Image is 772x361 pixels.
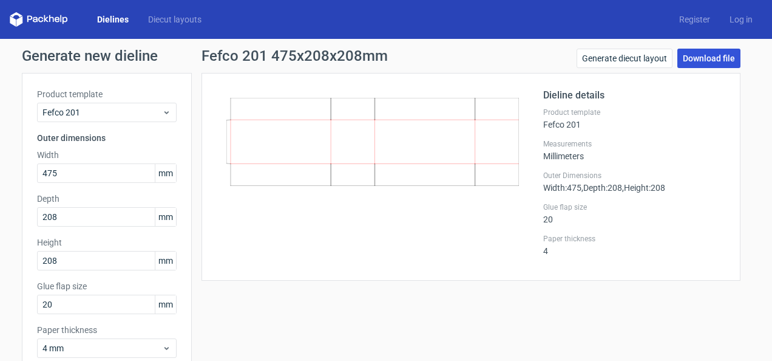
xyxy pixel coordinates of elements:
[37,193,177,205] label: Depth
[138,13,211,26] a: Diecut layouts
[677,49,740,68] a: Download file
[622,183,665,193] span: , Height : 208
[37,324,177,336] label: Paper thickness
[543,108,725,129] div: Fefco 201
[155,295,176,314] span: mm
[543,234,725,244] label: Paper thickness
[42,342,162,354] span: 4 mm
[37,88,177,100] label: Product template
[155,208,176,226] span: mm
[543,108,725,117] label: Product template
[581,183,622,193] span: , Depth : 208
[543,88,725,103] h2: Dieline details
[87,13,138,26] a: Dielines
[37,236,177,249] label: Height
[577,49,672,68] a: Generate diecut layout
[37,132,177,144] h3: Outer dimensions
[42,106,162,119] span: Fefco 201
[543,171,725,180] label: Outer Dimensions
[543,139,725,149] label: Measurements
[543,183,581,193] span: Width : 475
[543,139,725,161] div: Millimeters
[669,13,720,26] a: Register
[201,49,388,63] h1: Fefco 201 475x208x208mm
[155,252,176,270] span: mm
[720,13,762,26] a: Log in
[37,149,177,161] label: Width
[155,164,176,182] span: mm
[543,234,725,256] div: 4
[22,49,750,63] h1: Generate new dieline
[37,280,177,292] label: Glue flap size
[543,202,725,224] div: 20
[543,202,725,212] label: Glue flap size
